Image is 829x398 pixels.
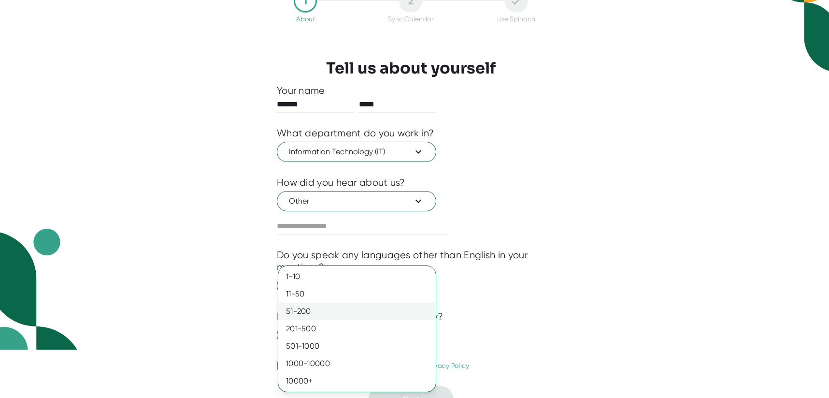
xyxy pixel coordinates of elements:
[278,338,436,355] div: 501-1000
[278,355,436,372] div: 1000-10000
[278,320,436,338] div: 201-500
[278,303,436,320] div: 51-200
[278,268,436,285] div: 1-10
[278,285,436,303] div: 11-50
[278,372,436,390] div: 10000+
